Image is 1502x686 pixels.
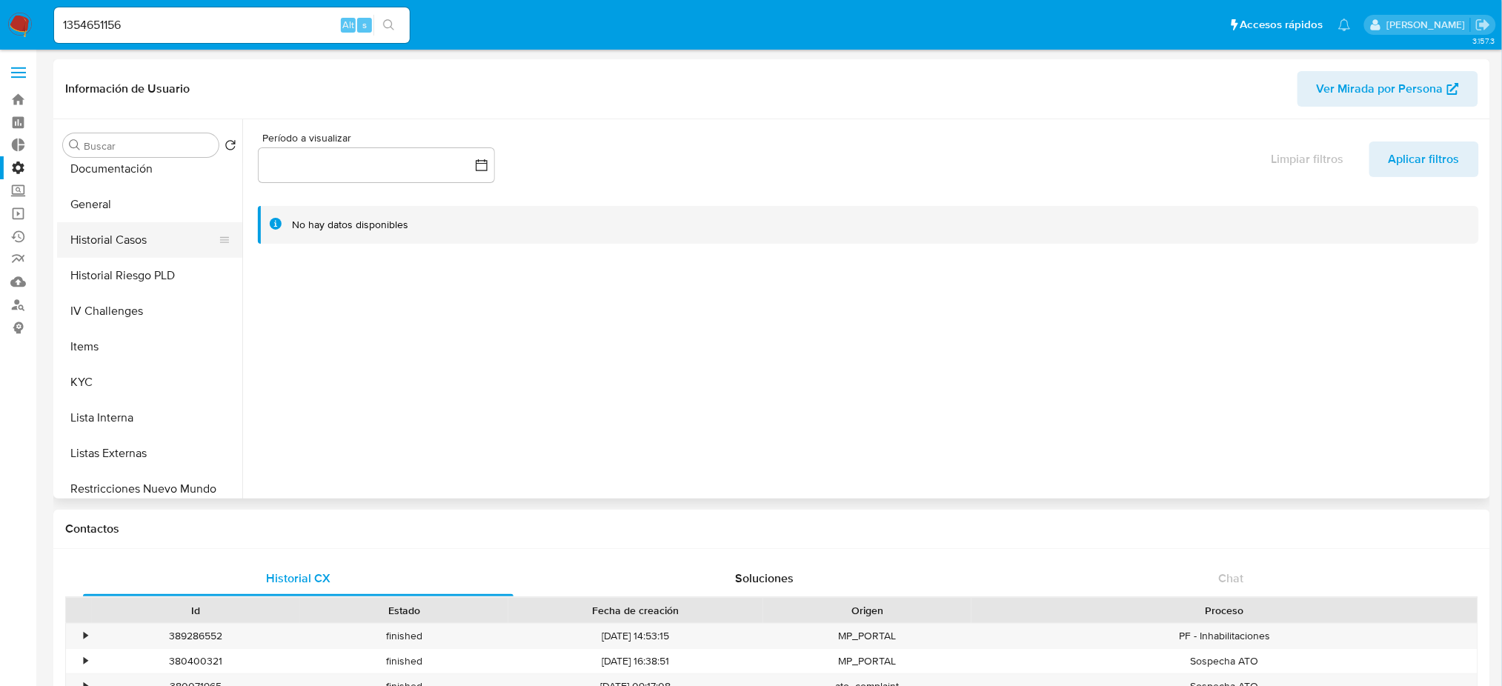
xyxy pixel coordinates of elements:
[971,624,1478,648] div: PF - Inhabilitaciones
[84,654,87,668] div: •
[508,649,763,673] div: [DATE] 16:38:51
[57,258,242,293] button: Historial Riesgo PLD
[92,649,300,673] div: 380400321
[225,139,236,156] button: Volver al orden por defecto
[763,649,971,673] div: MP_PORTAL
[1317,71,1443,107] span: Ver Mirada por Persona
[102,603,290,618] div: Id
[54,16,410,35] input: Buscar usuario o caso...
[65,81,190,96] h1: Información de Usuario
[57,400,242,436] button: Lista Interna
[373,15,404,36] button: search-icon
[508,624,763,648] div: [DATE] 14:53:15
[300,649,508,673] div: finished
[57,471,242,507] button: Restricciones Nuevo Mundo
[266,570,330,587] span: Historial CX
[92,624,300,648] div: 389286552
[971,649,1478,673] div: Sospecha ATO
[362,18,367,32] span: s
[774,603,961,618] div: Origen
[57,293,242,329] button: IV Challenges
[735,570,794,587] span: Soluciones
[65,522,1478,536] h1: Contactos
[1218,570,1243,587] span: Chat
[57,436,242,471] button: Listas Externas
[1338,19,1351,31] a: Notificaciones
[342,18,354,32] span: Alt
[982,603,1467,618] div: Proceso
[84,139,213,153] input: Buscar
[519,603,753,618] div: Fecha de creación
[1475,17,1491,33] a: Salir
[57,364,242,400] button: KYC
[57,222,230,258] button: Historial Casos
[310,603,498,618] div: Estado
[69,139,81,151] button: Buscar
[57,151,242,187] button: Documentación
[84,629,87,643] div: •
[1386,18,1470,32] p: manuel.flocco@mercadolibre.com
[57,329,242,364] button: Items
[300,624,508,648] div: finished
[1240,17,1323,33] span: Accesos rápidos
[1297,71,1478,107] button: Ver Mirada por Persona
[57,187,242,222] button: General
[763,624,971,648] div: MP_PORTAL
